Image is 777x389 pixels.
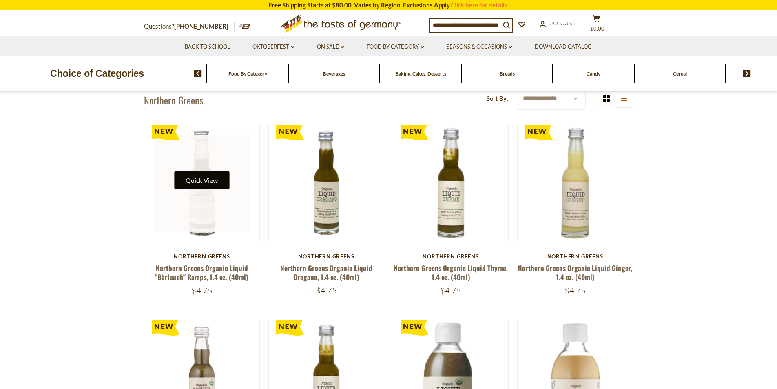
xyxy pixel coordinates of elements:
div: Northern Greens [517,253,633,260]
span: $4.75 [564,285,586,296]
a: Seasons & Occasions [447,42,512,51]
a: Click here for details. [451,1,509,9]
img: Northern [269,125,384,241]
a: Northern Greens Organic Liquid Thyme, 1.4 oz. (40ml) [394,263,508,282]
a: Breads [500,71,515,77]
a: Account [540,19,576,28]
img: next arrow [743,70,751,77]
div: Northern Greens [393,253,509,260]
span: $0.00 [590,25,604,32]
a: On Sale [317,42,344,51]
a: Northern Greens Organic Liquid Ginger, 1.4 oz. (40ml) [518,263,632,282]
a: Candy [587,71,600,77]
span: Account [550,20,576,27]
a: Cereal [673,71,687,77]
img: Northern [144,125,260,241]
a: Download Catalog [535,42,592,51]
a: Baking, Cakes, Desserts [395,71,446,77]
a: Oktoberfest [252,42,294,51]
a: Back to School [185,42,230,51]
span: $4.75 [440,285,461,296]
button: Quick View [174,171,229,189]
p: Questions? [144,21,235,32]
img: Northern [518,125,633,241]
a: Food By Category [367,42,424,51]
img: Northern [393,125,509,241]
a: Food By Category [228,71,267,77]
a: [PHONE_NUMBER] [174,22,228,30]
img: previous arrow [194,70,202,77]
a: Northern Greens Organic Liquid "Bärlauch" Ramps, 1.4 oz. (40ml) [155,263,248,282]
h1: Northern Greens [144,94,203,106]
span: $4.75 [191,285,213,296]
label: Sort By: [487,93,508,104]
a: Northern Greens Organic Liquid Oregano, 1.4 oz. (40ml) [280,263,372,282]
span: $4.75 [316,285,337,296]
button: $0.00 [584,15,609,35]
a: Beverages [323,71,345,77]
div: Northern Greens [268,253,385,260]
div: Northern Greens [144,253,260,260]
